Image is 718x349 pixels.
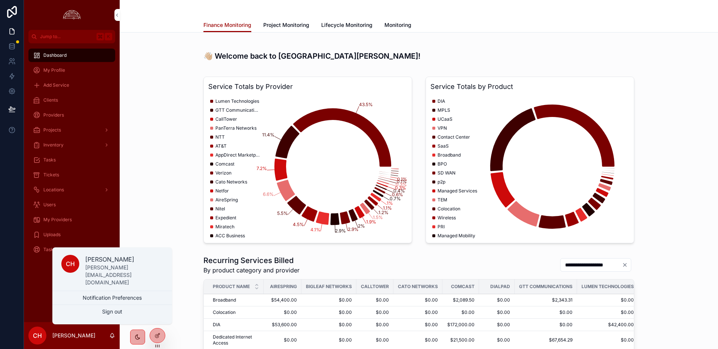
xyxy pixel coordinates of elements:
span: Managed Mobility [438,233,475,239]
p: [PERSON_NAME][EMAIL_ADDRESS][DOMAIN_NAME] [85,264,163,286]
h3: Service Totals by Product [430,81,629,92]
span: Jump to... [40,34,93,40]
td: $0.00 [442,306,479,319]
td: $0.00 [479,294,515,306]
span: PanTerra Networks [215,125,257,131]
button: Sign out [52,305,172,318]
button: Jump to...K [28,30,115,43]
td: $0.00 [301,294,356,306]
div: chart [208,95,407,238]
tspan: 1.9% [366,219,376,225]
span: ACC Business [215,233,245,239]
span: Monitoring [384,21,411,29]
td: $0.00 [479,319,515,331]
span: Broadband [438,152,461,158]
span: SD WAN [438,170,455,176]
a: Monitoring [384,18,411,33]
span: Clients [43,97,58,103]
span: Comcast [215,161,234,167]
span: Colocation [438,206,460,212]
span: Add Service [43,82,69,88]
a: Lifecycle Monitoring [321,18,372,33]
span: My Profile [43,67,65,73]
a: Project Monitoring [263,18,309,33]
td: $0.00 [515,306,577,319]
a: Finance Monitoring [203,18,251,33]
a: Tasks [28,153,115,167]
tspan: 2% [358,223,365,229]
span: Nitel [215,206,225,212]
span: CallTower [215,116,237,122]
tspan: 11.4% [262,132,274,138]
span: Netfor [215,188,229,194]
h1: Recurring Services Billed [203,255,300,266]
span: Cato Networks [398,284,438,290]
span: NTT [215,134,225,140]
tspan: 2.9% [335,228,346,234]
p: [PERSON_NAME] [85,255,163,264]
span: Wireless [438,215,456,221]
td: $0.00 [393,319,442,331]
tspan: 0.3% [396,182,407,187]
tspan: 6.6% [263,191,274,197]
td: $2,089.50 [442,294,479,306]
td: $172,000.00 [442,319,479,331]
td: DIA [204,319,264,331]
span: Providers [43,112,64,118]
tspan: 0.6% [392,192,403,197]
span: Project Monitoring [263,21,309,29]
span: TEM [438,197,447,203]
td: $0.00 [515,319,577,331]
span: AireSpring [270,284,297,290]
span: AppDirect Marketplace [215,152,260,158]
tspan: 1.2% [378,210,389,215]
span: K [105,34,111,40]
span: GTT Communications [519,284,573,290]
td: $0.00 [577,294,638,306]
tspan: 4.5% [293,222,304,227]
span: Managed Services [438,188,477,194]
span: Dialpad [490,284,510,290]
td: $53,600.00 [264,319,301,331]
span: CH [33,331,42,340]
span: Tickets [43,172,59,178]
a: Inventory [28,138,115,152]
button: Clear [622,262,631,268]
span: Bigleaf Networks [306,284,352,290]
span: Expedient [215,215,236,221]
span: Cato Networks [215,179,247,185]
span: Users [43,202,56,208]
span: Miratech [215,224,234,230]
h3: 👋🏼 Welcome back to [GEOGRAPHIC_DATA][PERSON_NAME]! [203,50,634,62]
td: $0.00 [356,306,393,319]
td: $54,400.00 [264,294,301,306]
span: Projects [43,127,61,133]
a: My Providers [28,213,115,226]
a: My Profile [28,64,115,77]
span: Lifecycle Monitoring [321,21,372,29]
p: [PERSON_NAME] [52,332,95,339]
td: Broadband [204,294,264,306]
span: PRI [438,224,445,230]
span: SaaS [438,143,449,149]
button: Notification Preferences [52,291,172,305]
span: Verizon [215,170,231,176]
td: $0.00 [479,306,515,319]
tspan: 7.2% [257,166,267,171]
div: chart [430,95,629,238]
a: Clients [28,93,115,107]
span: p2p [438,179,445,185]
span: UCaaS [438,116,452,122]
span: Tasks [43,157,56,163]
span: Uploads [43,232,61,238]
span: Product Name [213,284,250,290]
tspan: 1% [387,200,393,206]
h3: Service Totals by Provider [208,81,407,92]
span: Finance Monitoring [203,21,251,29]
td: $0.00 [264,306,301,319]
td: $0.00 [301,306,356,319]
span: MPLS [438,107,450,113]
a: Locations [28,183,115,197]
td: $0.00 [393,294,442,306]
td: $0.00 [301,319,356,331]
